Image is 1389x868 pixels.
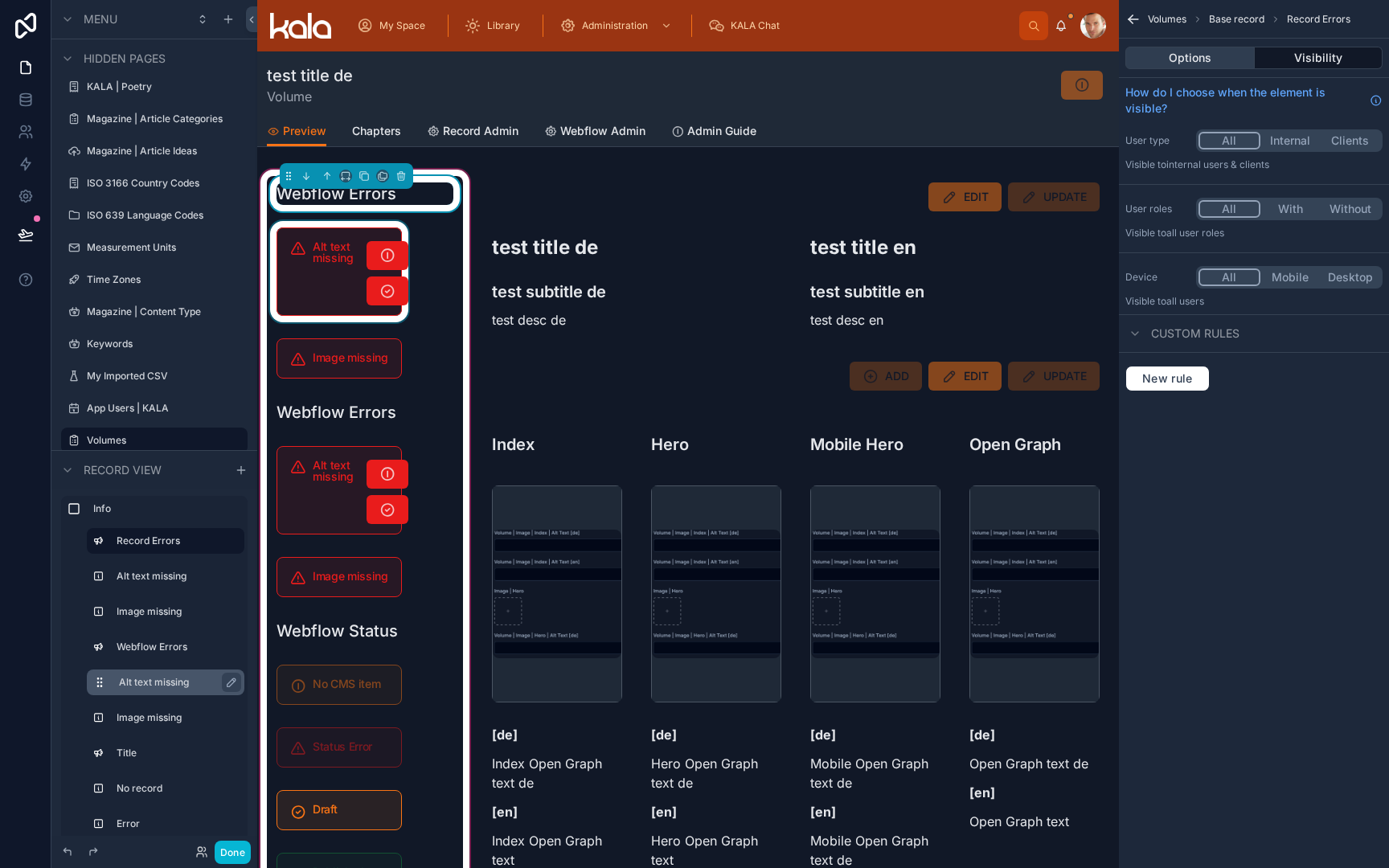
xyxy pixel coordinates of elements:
[344,8,1019,43] div: scrollable content
[51,489,257,836] div: scrollable content
[87,338,244,350] label: Keywords
[1125,366,1210,391] button: New rule
[1320,268,1380,286] button: Desktop
[1151,325,1239,342] span: Custom rules
[270,13,331,39] img: App logo
[117,641,238,653] label: Webflow Errors
[687,123,756,139] span: Admin Guide
[119,676,231,689] label: Alt text missing
[487,19,520,32] span: Library
[555,11,680,40] a: Administration
[84,462,162,478] span: Record view
[267,117,326,147] a: Preview
[731,19,780,32] span: KALA Chat
[267,87,353,106] span: Volume
[460,11,531,40] a: Library
[1125,84,1383,117] a: How do I choose when the element is visible?
[87,177,244,190] label: ISO 3166 Country Codes
[1125,158,1383,171] p: Visible to
[87,113,244,125] label: Magazine | Article Categories
[1166,295,1204,307] span: all users
[1125,47,1255,69] button: Options
[1125,134,1190,147] label: User type
[703,11,791,40] a: KALA Chat
[352,11,436,40] a: My Space
[443,123,518,139] span: Record Admin
[84,11,117,27] span: Menu
[1260,268,1321,286] button: Mobile
[117,747,238,759] label: Title
[87,434,238,447] label: Volumes
[117,817,238,830] label: Error
[1136,371,1199,386] span: New rule
[87,402,244,415] label: App Users | KALA
[671,117,756,149] a: Admin Guide
[1166,227,1224,239] span: All user roles
[283,123,326,139] span: Preview
[352,123,401,139] span: Chapters
[1198,268,1260,286] button: All
[1287,13,1350,26] span: Record Errors
[1125,227,1383,240] p: Visible to
[1125,295,1383,308] p: Visible to
[87,370,244,383] label: My Imported CSV
[267,64,353,87] h1: test title de
[379,19,425,32] span: My Space
[87,145,244,158] label: Magazine | Article Ideas
[1260,132,1321,149] button: Internal
[352,117,401,149] a: Chapters
[117,570,238,583] label: Alt text missing
[1125,84,1363,117] span: How do I choose when the element is visible?
[1198,132,1260,149] button: All
[277,182,396,205] h1: Webflow Errors
[1320,132,1380,149] button: Clients
[87,273,244,286] label: Time Zones
[582,19,648,32] span: Administration
[1148,13,1186,26] span: Volumes
[117,605,238,618] label: Image missing
[117,711,238,724] label: Image missing
[117,534,231,547] label: Record Errors
[1255,47,1383,69] button: Visibility
[1198,200,1260,218] button: All
[84,51,166,67] span: Hidden pages
[87,209,244,222] label: ISO 639 Language Codes
[1320,200,1380,218] button: Without
[544,117,645,149] a: Webflow Admin
[1125,203,1190,215] label: User roles
[427,117,518,149] a: Record Admin
[1166,158,1269,170] span: Internal users & clients
[87,80,244,93] label: KALA | Poetry
[87,241,244,254] label: Measurement Units
[215,841,251,864] button: Done
[117,782,238,795] label: No record
[87,305,244,318] label: Magazine | Content Type
[1125,271,1190,284] label: Device
[93,502,241,515] label: Info
[1209,13,1264,26] span: Base record
[560,123,645,139] span: Webflow Admin
[1260,200,1321,218] button: With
